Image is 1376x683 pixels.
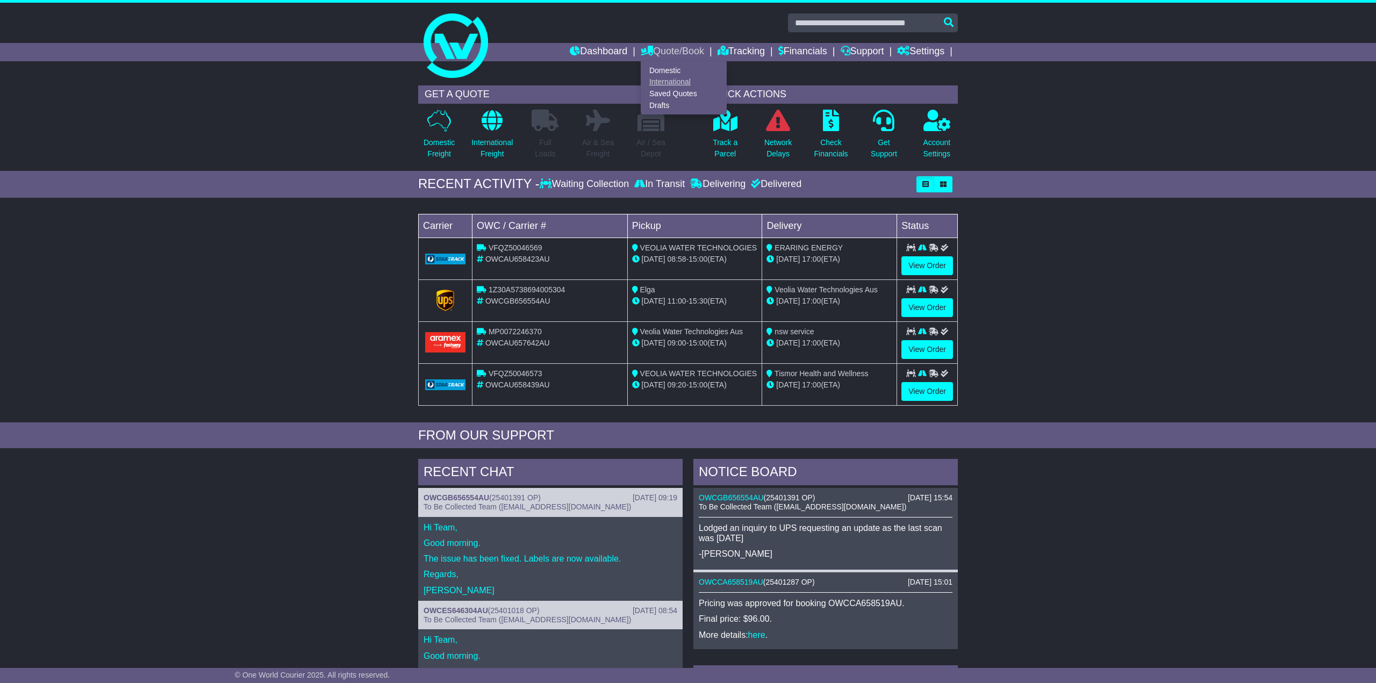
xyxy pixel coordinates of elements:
[766,296,892,307] div: (ETA)
[640,327,743,336] span: Veolia Water Technologies Aus
[775,369,868,378] span: Tismor Health and Wellness
[471,137,513,160] p: International Freight
[472,214,628,238] td: OWC / Carrier #
[764,137,792,160] p: Network Delays
[699,493,952,502] div: ( )
[641,64,726,76] a: Domestic
[424,493,677,502] div: ( )
[425,332,465,352] img: Aramex.png
[923,109,951,166] a: AccountSettings
[775,285,877,294] span: Veolia Water Technologies Aus
[632,296,758,307] div: - (ETA)
[699,598,952,608] p: Pricing was approved for booking OWCCA658519AU.
[540,178,632,190] div: Waiting Collection
[641,43,704,61] a: Quote/Book
[841,43,884,61] a: Support
[668,339,686,347] span: 09:00
[642,255,665,263] span: [DATE]
[489,243,542,252] span: VFQZ50046569
[908,493,952,502] div: [DATE] 15:54
[491,606,537,615] span: 25401018 OP
[689,255,707,263] span: 15:00
[425,254,465,264] img: GetCarrierServiceLogo
[642,339,665,347] span: [DATE]
[418,176,540,192] div: RECENT ACTIVITY -
[423,109,455,166] a: DomesticFreight
[641,99,726,111] a: Drafts
[235,671,390,679] span: © One World Courier 2025. All rights reserved.
[766,254,892,265] div: (ETA)
[632,337,758,349] div: - (ETA)
[642,297,665,305] span: [DATE]
[532,137,558,160] p: Full Loads
[570,43,627,61] a: Dashboard
[632,254,758,265] div: - (ETA)
[908,578,952,587] div: [DATE] 15:01
[641,88,726,100] a: Saved Quotes
[776,339,800,347] span: [DATE]
[668,380,686,389] span: 09:20
[699,502,906,511] span: To Be Collected Team ([EMAIL_ADDRESS][DOMAIN_NAME])
[640,243,757,252] span: VEOLIA WATER TECHNOLOGIES
[712,109,738,166] a: Track aParcel
[699,578,763,586] a: OWCCA658519AU
[489,369,542,378] span: VFQZ50046573
[689,380,707,389] span: 15:00
[775,243,843,252] span: ERARING ENERGY
[418,459,683,488] div: RECENT CHAT
[424,585,677,595] p: [PERSON_NAME]
[802,255,821,263] span: 17:00
[640,285,655,294] span: Elga
[748,630,765,639] a: here
[704,85,958,104] div: QUICK ACTIONS
[582,137,614,160] p: Air & Sea Freight
[901,382,953,401] a: View Order
[668,297,686,305] span: 11:00
[897,43,944,61] a: Settings
[627,214,762,238] td: Pickup
[802,297,821,305] span: 17:00
[699,614,952,624] p: Final price: $96.00.
[762,214,897,238] td: Delivery
[802,380,821,389] span: 17:00
[419,214,472,238] td: Carrier
[871,137,897,160] p: Get Support
[766,578,812,586] span: 25401287 OP
[802,339,821,347] span: 17:00
[489,327,542,336] span: MP0072246370
[492,493,538,502] span: 25401391 OP
[485,297,550,305] span: OWCGB656554AU
[699,493,764,502] a: OWCGB656554AU
[775,327,814,336] span: nsw service
[693,459,958,488] div: NOTICE BOARD
[424,538,677,548] p: Good morning.
[766,493,812,502] span: 25401391 OP
[766,337,892,349] div: (ETA)
[425,379,465,390] img: GetCarrierServiceLogo
[424,606,488,615] a: OWCES646304AU
[776,297,800,305] span: [DATE]
[814,137,848,160] p: Check Financials
[640,369,757,378] span: VEOLIA WATER TECHNOLOGIES
[897,214,958,238] td: Status
[632,178,687,190] div: In Transit
[424,502,631,511] span: To Be Collected Team ([EMAIL_ADDRESS][DOMAIN_NAME])
[424,553,677,564] p: The issue has been fixed. Labels are now available.
[718,43,765,61] a: Tracking
[668,255,686,263] span: 08:58
[424,635,677,645] p: Hi Team,
[424,569,677,579] p: Regards,
[424,522,677,533] p: Hi Team,
[870,109,898,166] a: GetSupport
[901,298,953,317] a: View Order
[814,109,849,166] a: CheckFinancials
[424,651,677,661] p: Good morning.
[436,290,455,311] img: GetCarrierServiceLogo
[418,428,958,443] div: FROM OUR SUPPORT
[633,606,677,615] div: [DATE] 08:54
[699,549,952,559] p: -[PERSON_NAME]
[636,137,665,160] p: Air / Sea Depot
[489,285,565,294] span: 1Z30A5738694005304
[689,297,707,305] span: 15:30
[642,380,665,389] span: [DATE]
